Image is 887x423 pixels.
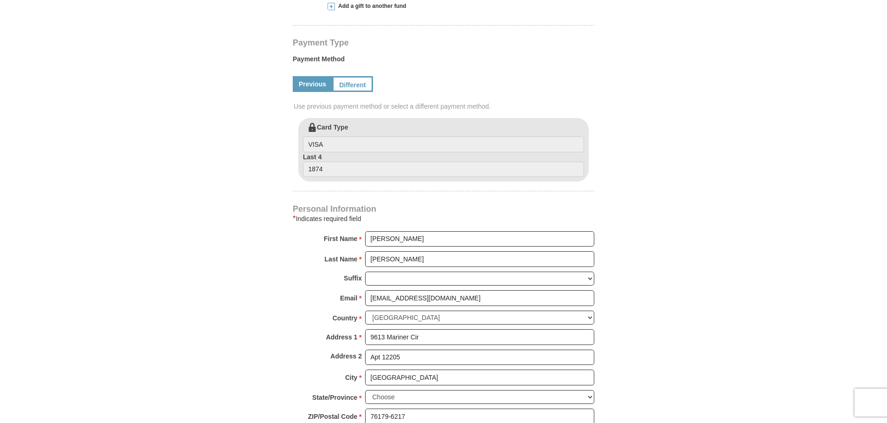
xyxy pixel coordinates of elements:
[312,391,357,404] strong: State/Province
[326,331,358,344] strong: Address 1
[293,54,594,68] label: Payment Method
[293,213,594,224] div: Indicates required field
[344,272,362,285] strong: Suffix
[345,371,357,384] strong: City
[340,292,357,305] strong: Email
[293,76,332,92] a: Previous
[293,205,594,213] h4: Personal Information
[330,350,362,363] strong: Address 2
[324,232,357,245] strong: First Name
[303,123,584,152] label: Card Type
[332,76,373,92] a: Different
[335,2,406,10] span: Add a gift to another fund
[308,410,358,423] strong: ZIP/Postal Code
[303,162,584,177] input: Last 4
[303,137,584,152] input: Card Type
[294,102,595,111] span: Use previous payment method or select a different payment method.
[333,312,358,325] strong: Country
[293,39,594,46] h4: Payment Type
[303,152,584,177] label: Last 4
[325,253,358,266] strong: Last Name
